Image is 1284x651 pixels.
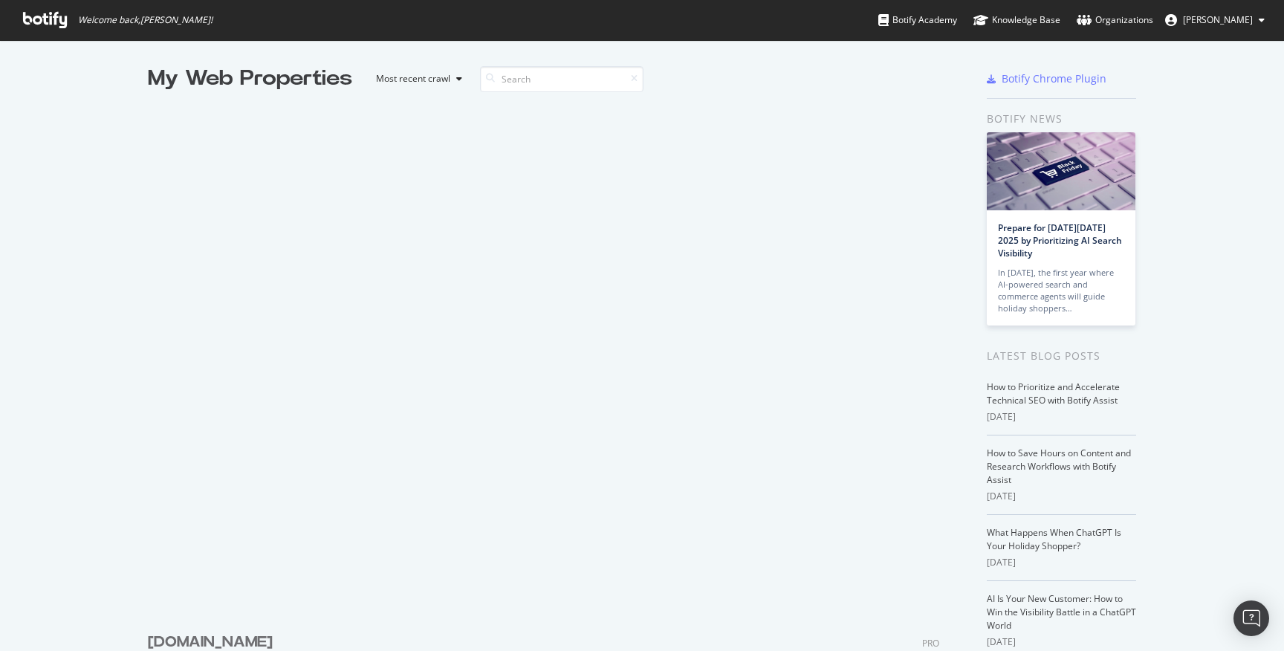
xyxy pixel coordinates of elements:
[148,64,352,94] div: My Web Properties
[878,13,957,27] div: Botify Academy
[1002,71,1106,86] div: Botify Chrome Plugin
[1233,600,1269,636] div: Open Intercom Messenger
[987,526,1121,552] a: What Happens When ChatGPT Is Your Holiday Shopper?
[998,267,1124,314] div: In [DATE], the first year where AI-powered search and commerce agents will guide holiday shoppers…
[987,556,1136,569] div: [DATE]
[987,447,1131,486] a: How to Save Hours on Content and Research Workflows with Botify Assist
[1153,8,1277,32] button: [PERSON_NAME]
[364,67,468,91] button: Most recent crawl
[987,111,1136,127] div: Botify news
[922,637,939,650] div: Pro
[78,14,213,26] span: Welcome back, [PERSON_NAME] !
[987,490,1136,503] div: [DATE]
[987,410,1136,424] div: [DATE]
[987,71,1106,86] a: Botify Chrome Plugin
[987,380,1120,407] a: How to Prioritize and Accelerate Technical SEO with Botify Assist
[987,132,1135,210] img: Prepare for Black Friday 2025 by Prioritizing AI Search Visibility
[987,348,1136,364] div: Latest Blog Posts
[973,13,1060,27] div: Knowledge Base
[998,221,1122,259] a: Prepare for [DATE][DATE] 2025 by Prioritizing AI Search Visibility
[376,74,450,83] div: Most recent crawl
[987,635,1136,649] div: [DATE]
[480,66,643,92] input: Search
[1077,13,1153,27] div: Organizations
[987,592,1136,632] a: AI Is Your New Customer: How to Win the Visibility Battle in a ChatGPT World
[1183,13,1253,26] span: Jameson Carbary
